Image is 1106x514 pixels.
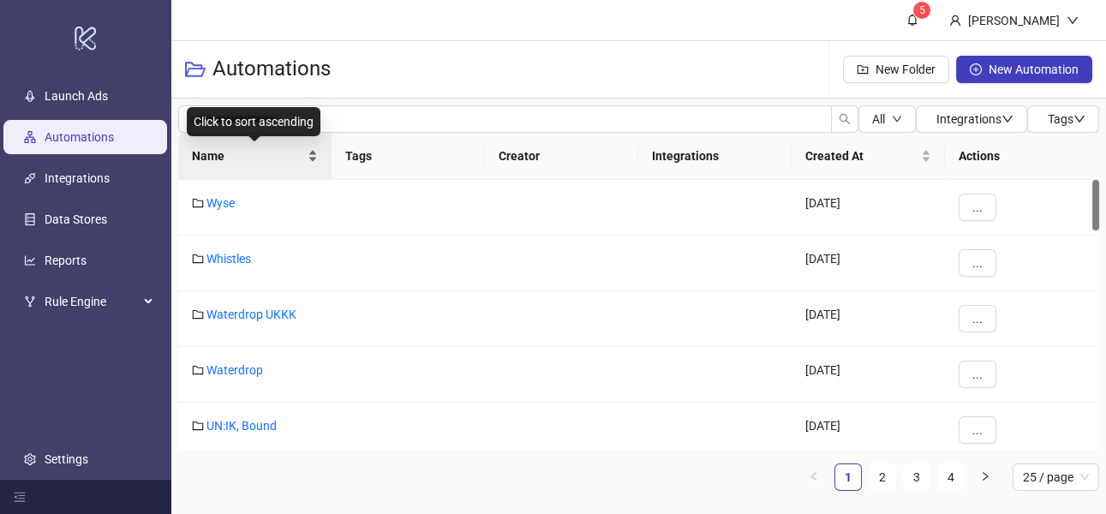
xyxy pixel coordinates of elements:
[1001,113,1013,125] span: down
[858,105,916,133] button: Alldown
[971,463,999,491] button: right
[638,133,792,180] th: Integrations
[1023,464,1089,490] span: 25 / page
[792,403,945,458] div: [DATE]
[206,196,235,210] a: Wyse
[178,133,332,180] th: Name
[14,491,26,503] span: menu-fold
[872,112,885,126] span: All
[792,133,945,180] th: Created At
[959,361,996,388] button: ...
[843,56,949,83] button: New Folder
[45,171,110,185] a: Integrations
[949,15,961,27] span: user
[809,471,819,481] span: left
[913,2,930,19] sup: 5
[45,89,108,103] a: Launch Ads
[800,463,828,491] li: Previous Page
[192,253,204,265] span: folder
[834,463,862,491] li: 1
[792,236,945,291] div: [DATE]
[971,463,999,491] li: Next Page
[916,105,1027,133] button: Integrationsdown
[980,471,990,481] span: right
[187,107,320,136] div: Click to sort ascending
[870,464,895,490] a: 2
[792,180,945,236] div: [DATE]
[45,212,107,226] a: Data Stores
[919,4,925,16] span: 5
[876,63,936,76] span: New Folder
[792,291,945,347] div: [DATE]
[937,463,965,491] li: 4
[24,296,36,308] span: fork
[869,463,896,491] li: 2
[959,305,996,332] button: ...
[485,133,638,180] th: Creator
[906,14,918,26] span: bell
[800,463,828,491] button: left
[1013,463,1099,491] div: Page Size
[206,363,263,377] a: Waterdrop
[904,464,930,490] a: 3
[45,284,139,319] span: Rule Engine
[938,464,964,490] a: 4
[989,63,1079,76] span: New Automation
[956,56,1092,83] button: New Automation
[192,146,304,165] span: Name
[1027,105,1099,133] button: Tagsdown
[972,312,983,326] span: ...
[206,308,296,321] a: Waterdrop UKKK
[206,419,277,433] a: UN:IK, Bound
[959,249,996,277] button: ...
[1048,112,1085,126] span: Tags
[970,63,982,75] span: plus-circle
[1073,113,1085,125] span: down
[792,347,945,403] div: [DATE]
[185,59,206,80] span: folder-open
[972,200,983,214] span: ...
[45,130,114,144] a: Automations
[972,256,983,270] span: ...
[192,197,204,209] span: folder
[936,112,1013,126] span: Integrations
[959,416,996,444] button: ...
[972,423,983,437] span: ...
[945,133,1099,180] th: Actions
[961,11,1067,30] div: [PERSON_NAME]
[972,368,983,381] span: ...
[192,364,204,376] span: folder
[212,56,331,83] h3: Automations
[332,133,485,180] th: Tags
[45,452,88,466] a: Settings
[45,254,87,267] a: Reports
[903,463,930,491] li: 3
[835,464,861,490] a: 1
[1067,15,1079,27] span: down
[192,420,204,432] span: folder
[192,308,204,320] span: folder
[206,252,251,266] a: Whistles
[857,63,869,75] span: folder-add
[959,194,996,221] button: ...
[805,146,918,165] span: Created At
[892,114,902,124] span: down
[839,113,851,125] span: search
